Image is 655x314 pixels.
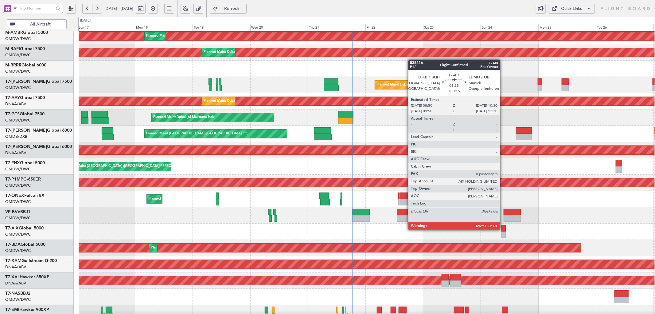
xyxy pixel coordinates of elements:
[153,113,214,122] div: Planned Maint Dubai (Al Maktoum Intl)
[5,264,26,270] a: DNAA/ABV
[5,161,45,165] a: T7-FHXGlobal 5000
[5,69,31,74] a: OMDW/DWC
[5,215,31,221] a: OMDW/DWC
[5,128,47,133] span: T7-[PERSON_NAME]
[5,52,31,58] a: OMDW/DWC
[5,161,20,165] span: T7-FHX
[561,6,582,12] div: Quick Links
[5,297,31,302] a: OMDW/DWC
[5,117,31,123] a: OMDW/DWC
[549,4,595,14] button: Quick Links
[5,145,47,149] span: T7-[PERSON_NAME]
[148,194,199,204] div: Planned Maint Geneva (Cointrin)
[5,210,30,214] a: VP-BVVBBJ1
[146,31,207,41] div: Planned Maint Dubai (Al Maktoum Intl)
[423,24,481,31] div: Sat 23
[16,22,64,26] span: All Aircraft
[19,4,54,13] input: Trip Number
[5,226,19,230] span: T7-AIX
[5,210,20,214] span: VP-BVV
[64,162,188,171] div: Planned Maint [GEOGRAPHIC_DATA] ([GEOGRAPHIC_DATA][PERSON_NAME])
[5,150,26,156] a: DNAA/ABV
[5,63,46,67] a: M-RRRRGlobal 6000
[5,242,21,247] span: T7-BDA
[5,145,72,149] a: T7-[PERSON_NAME]Global 6000
[5,128,72,133] a: T7-[PERSON_NAME]Global 6000
[5,166,31,172] a: OMDW/DWC
[5,291,30,296] a: T7-NASBBJ2
[77,24,135,31] div: Sun 17
[365,24,423,31] div: Fri 22
[193,24,250,31] div: Tue 19
[5,308,19,312] span: T7-EMI
[5,177,41,181] a: T7-P1MPG-650ER
[5,112,45,116] a: T7-GTSGlobal 7500
[135,24,193,31] div: Mon 18
[5,30,48,35] a: M-AMBRGlobal 5000
[204,48,264,57] div: Planned Maint Dubai (Al Maktoum Intl)
[5,193,45,198] a: T7-ONEXFalcon 8X
[5,79,72,84] a: T7-[PERSON_NAME]Global 7500
[538,24,596,31] div: Mon 25
[5,308,49,312] a: T7-EMIHawker 900XP
[308,24,365,31] div: Thu 21
[5,275,20,279] span: T7-XAL
[5,96,20,100] span: T7-AAY
[5,232,31,237] a: OMDW/DWC
[5,242,45,247] a: T7-BDAGlobal 5000
[5,85,31,90] a: OMDW/DWC
[5,47,45,51] a: M-RAFIGlobal 7500
[204,97,264,106] div: Planned Maint Dubai (Al Maktoum Intl)
[5,47,20,51] span: M-RAFI
[5,30,23,35] span: M-AMBR
[481,24,538,31] div: Sun 24
[5,177,23,181] span: T7-P1MP
[5,259,57,263] a: T7-XAMGulfstream G-200
[5,112,20,116] span: T7-GTS
[219,6,244,11] span: Refresh
[5,275,49,279] a: T7-XALHawker 850XP
[5,36,31,42] a: OMDW/DWC
[151,243,211,252] div: Planned Maint Dubai (Al Maktoum Intl)
[5,96,45,100] a: T7-AAYGlobal 7500
[5,226,44,230] a: T7-AIXGlobal 5000
[7,19,67,29] button: All Aircraft
[5,259,21,263] span: T7-XAM
[5,134,27,139] a: OMDB/DXB
[596,24,654,31] div: Tue 26
[5,280,26,286] a: DNAA/ABV
[5,199,31,205] a: OMDW/DWC
[5,79,47,84] span: T7-[PERSON_NAME]
[210,4,247,14] button: Refresh
[5,248,31,253] a: OMDW/DWC
[80,18,91,23] div: [DATE]
[5,291,20,296] span: T7-NAS
[5,193,24,198] span: T7-ONEX
[146,129,249,138] div: Planned Maint [GEOGRAPHIC_DATA] ([GEOGRAPHIC_DATA] Intl)
[376,80,437,89] div: Planned Maint Dubai (Al Maktoum Intl)
[5,63,21,67] span: M-RRRR
[5,183,31,188] a: OMDW/DWC
[104,6,133,11] span: [DATE] - [DATE]
[5,101,26,107] a: DNAA/ABV
[250,24,308,31] div: Wed 20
